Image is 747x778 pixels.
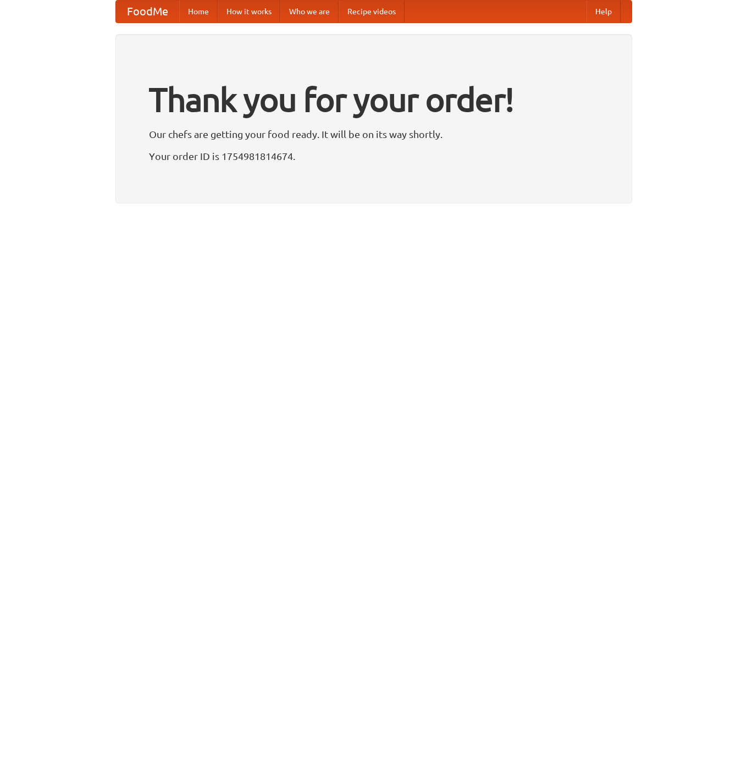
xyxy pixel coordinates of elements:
a: FoodMe [116,1,179,23]
a: Home [179,1,218,23]
a: Recipe videos [339,1,405,23]
h1: Thank you for your order! [149,73,599,126]
a: Help [586,1,621,23]
a: Who we are [280,1,339,23]
p: Our chefs are getting your food ready. It will be on its way shortly. [149,126,599,142]
p: Your order ID is 1754981814674. [149,148,599,164]
a: How it works [218,1,280,23]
